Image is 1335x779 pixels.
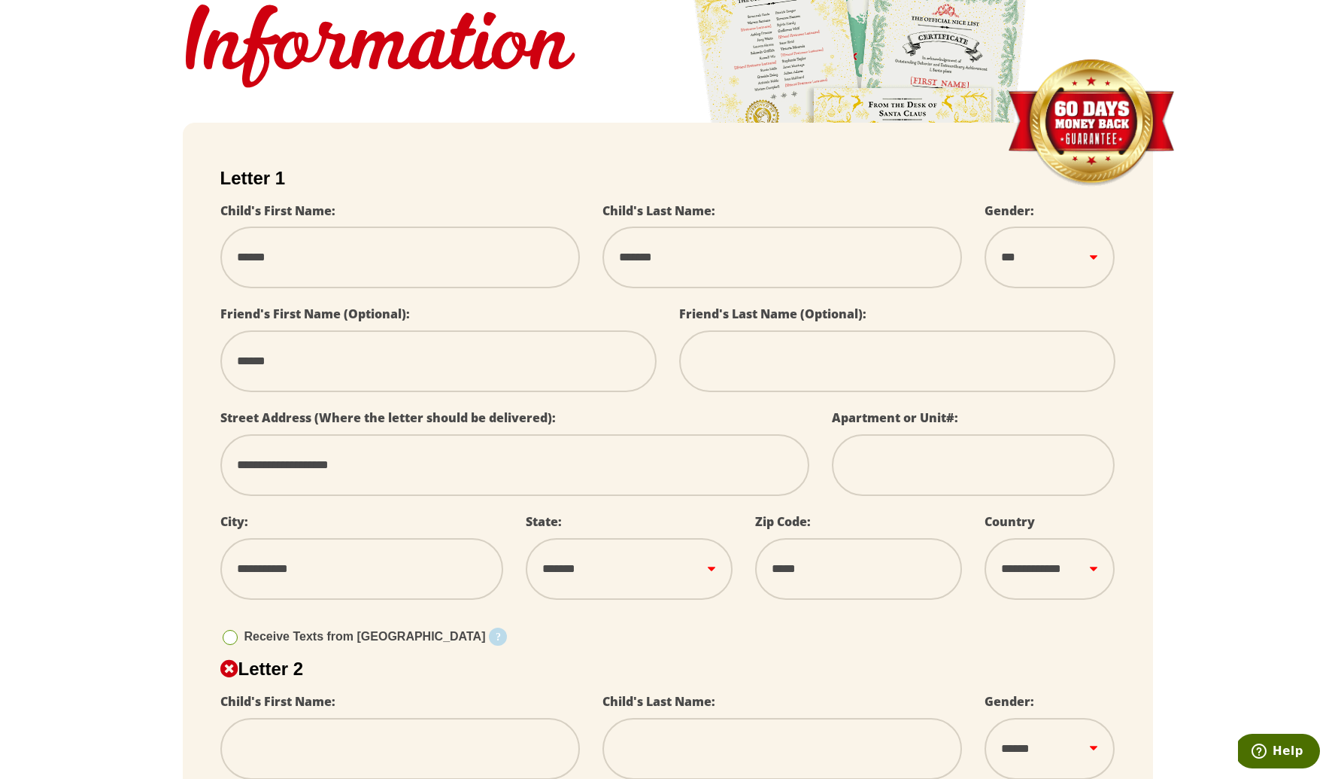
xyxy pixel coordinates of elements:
[985,693,1034,710] label: Gender:
[602,693,715,710] label: Child's Last Name:
[985,202,1034,219] label: Gender:
[220,693,335,710] label: Child's First Name:
[220,409,556,426] label: Street Address (Where the letter should be delivered):
[220,202,335,219] label: Child's First Name:
[220,513,248,530] label: City:
[755,513,811,530] label: Zip Code:
[1006,59,1176,187] img: Money Back Guarantee
[220,659,1115,680] h2: Letter 2
[832,409,958,426] label: Apartment or Unit#:
[220,306,410,322] label: Friend's First Name (Optional):
[244,630,486,643] span: Receive Texts from [GEOGRAPHIC_DATA]
[985,513,1035,530] label: Country
[1238,734,1320,771] iframe: Opens a widget where you can find more information
[220,168,1115,189] h2: Letter 1
[679,306,866,322] label: Friend's Last Name (Optional):
[602,202,715,219] label: Child's Last Name:
[526,513,562,530] label: State:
